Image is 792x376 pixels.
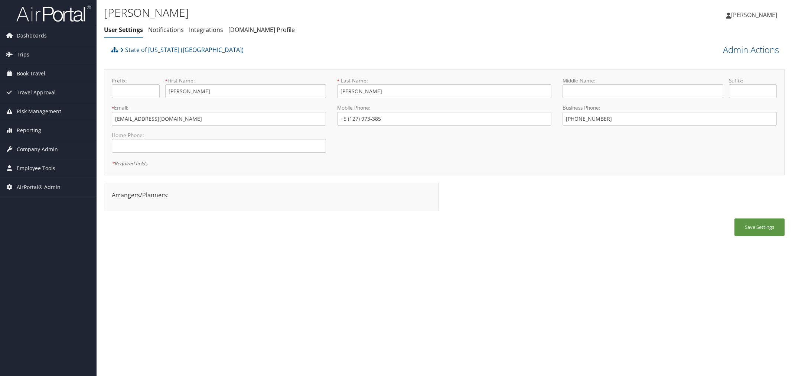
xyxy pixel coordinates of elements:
label: Mobile Phone: [337,104,551,111]
a: [PERSON_NAME] [726,4,785,26]
span: Dashboards [17,26,47,45]
img: airportal-logo.png [16,5,91,22]
span: Book Travel [17,64,45,83]
label: Business Phone: [563,104,777,111]
label: First Name: [165,77,326,84]
a: Integrations [189,26,223,34]
label: Middle Name: [563,77,723,84]
a: State of [US_STATE] ([GEOGRAPHIC_DATA]) [120,42,244,57]
span: Trips [17,45,29,64]
label: Prefix: [112,77,160,84]
h1: [PERSON_NAME] [104,5,558,20]
label: Home Phone: [112,132,326,139]
em: Required fields [112,160,147,167]
label: Last Name: [337,77,551,84]
span: [PERSON_NAME] [731,11,777,19]
label: Email: [112,104,326,111]
span: Travel Approval [17,83,56,102]
div: Arrangers/Planners: [106,191,437,200]
span: AirPortal® Admin [17,178,61,197]
a: Notifications [148,26,184,34]
span: Employee Tools [17,159,55,178]
span: Reporting [17,121,41,140]
label: Suffix: [729,77,777,84]
a: Admin Actions [723,43,779,56]
span: Risk Management [17,102,61,121]
button: Save Settings [734,218,785,236]
a: User Settings [104,26,143,34]
a: [DOMAIN_NAME] Profile [228,26,295,34]
span: Company Admin [17,140,58,159]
